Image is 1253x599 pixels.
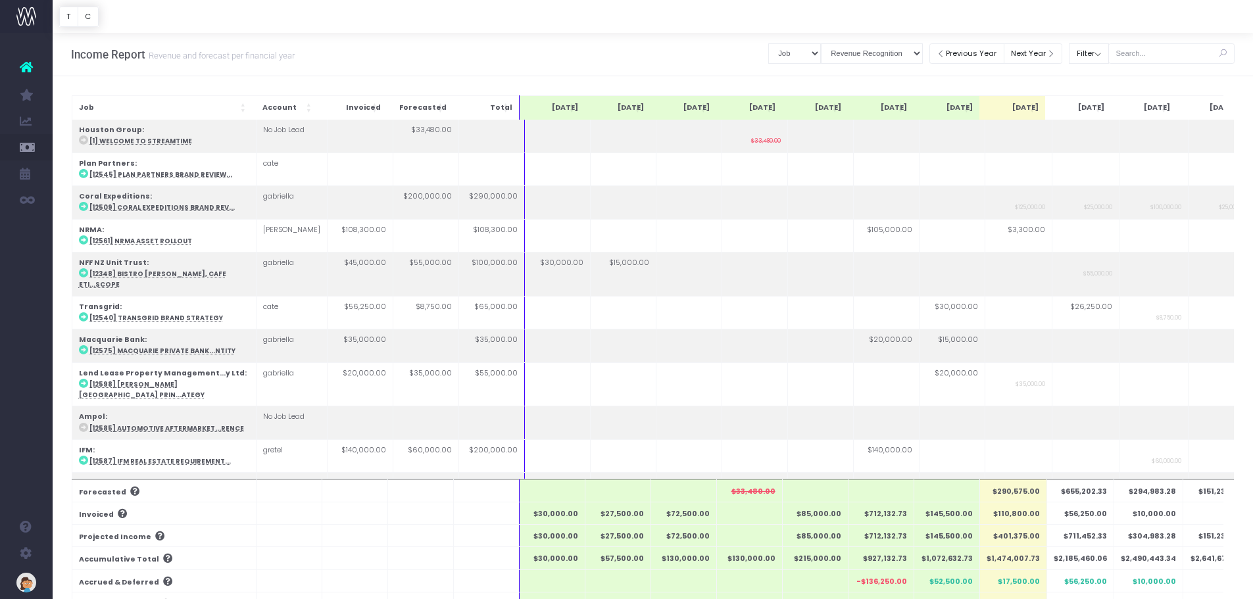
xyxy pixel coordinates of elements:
td: : [72,186,256,219]
th: $30,000.00 [519,525,585,547]
td: $8,750.00 [393,296,458,329]
th: $2,490,443.34 [1114,547,1183,569]
strong: Macquarie Bank [79,335,145,345]
td: $3,300.00 [985,219,1052,252]
abbr: [12598] Rozelle Bay Place Print Strategy [79,380,205,399]
span: Invoiced [346,103,381,113]
td: : [72,329,256,362]
td: : [72,439,256,472]
th: Invoiced: Activate to sort: Activate to sort [322,95,387,120]
h3: Income Report [71,48,295,61]
span: [DATE] [683,103,710,113]
th: Apr 25: Activate to sort: Activate to sort [716,95,782,120]
span: Invoiced [79,510,114,520]
td: : [72,153,256,185]
button: Filter [1069,43,1109,64]
strong: Plan Partners [79,158,135,168]
span: [DATE] [618,103,644,113]
td: $140,000.00 [853,439,919,472]
td: $108,300.00 [327,219,393,252]
th: $85,000.00 [782,525,848,547]
td: $200,000.00 [458,439,524,472]
span: [DATE] [1210,103,1236,113]
th: Forecasted: Activate to sort: Activate to sort [387,95,453,120]
abbr: [12561] NRMA Asset Rollout [89,237,192,245]
td: $45,000.00 [327,252,393,297]
td: $30,000.00 [919,296,985,329]
td: gabriella [256,362,327,406]
th: $10,000.00 [1114,502,1183,524]
td: $140,000.00 [327,439,393,472]
small: $25,000.00 [1219,201,1247,211]
td: $35,000.00 [327,329,393,362]
th: $33,480.00 [716,479,782,502]
th: Jun 25: Activate to sort: Activate to sort [848,95,914,120]
th: Mar 25: Activate to sort: Activate to sort [651,95,716,120]
span: $56,250.00 [1064,577,1107,587]
td: $17,500.00 [985,473,1052,506]
td: gabriella [256,186,327,219]
abbr: [1] Welcome to Streamtime [89,137,192,145]
td: : [72,120,256,153]
td: : [72,296,256,329]
td: gabriella [256,252,327,297]
small: $35,000.00 [1016,378,1045,388]
td: $108,300.00 [458,219,524,252]
td: $55,000.00 [393,252,458,297]
strong: Lend Lease Property Management...y Ltd [79,368,245,378]
span: Forecasted [79,487,126,498]
th: $151,233.89 [1183,525,1248,547]
th: $1,072,632.73 [914,547,979,569]
th: Jul 25: Activate to sort: Activate to sort [914,95,979,120]
span: [DATE] [1078,103,1104,113]
span: [DATE] [552,103,578,113]
td: $15,000.00 [919,329,985,362]
td: No Job Lead [256,120,327,153]
th: $130,000.00 [716,547,782,569]
span: [DATE] [815,103,841,113]
td: $20,000.00 [327,362,393,406]
th: $145,500.00 [914,525,979,547]
td: gabriella [256,329,327,362]
th: $151,233.89 [1183,479,1248,502]
td: $35,000.00 [458,329,524,362]
small: $8,750.00 [1156,312,1181,322]
td: [PERSON_NAME] [256,219,327,252]
th: Account: Activate to sort: Activate to sort [256,95,322,120]
td: $80,000.00 [327,473,393,506]
th: Nov 25: Activate to sort: Activate to sort [1177,95,1242,120]
strong: Transgrid [79,302,120,312]
abbr: [12509] Coral Expeditions Brand Review [89,203,235,212]
td: $105,000.00 [853,219,919,252]
th: $85,000.00 [782,502,848,524]
small: $60,000.00 [1152,455,1181,465]
th: Jan 25: Activate to sort: Activate to sort [519,95,585,120]
strong: Ampol [79,412,105,421]
abbr: [12575] Macquarie Private Bank Narrative, CVP and Identity [89,347,235,355]
button: Next Year [1004,43,1063,64]
th: $1,474,007.73 [979,547,1046,569]
td: $20,000.00 [853,329,919,362]
td: $35,000.00 [393,362,458,406]
small: $25,000.00 [1084,201,1112,211]
th: $72,500.00 [651,502,716,524]
th: $2,641,677.23 [1183,547,1248,569]
button: C [78,7,99,27]
strong: Transgrid [79,478,120,488]
span: Projected Income [79,532,151,542]
th: $215,000.00 [782,547,848,569]
span: Job [79,103,94,113]
th: $130,000.00 [651,547,716,569]
td: $30,000.00 [524,252,590,297]
span: $17,500.00 [998,577,1040,587]
abbr: [12545] Plan Partners Brand Review [89,170,232,179]
td: $55,000.00 [458,362,524,406]
td: $30,000.00 [1052,473,1119,506]
th: $27,500.00 [585,502,651,524]
th: $145,500.00 [914,502,979,524]
td: $100,000.00 [458,252,524,297]
th: $30,000.00 [519,502,585,524]
td: $22,500.00 [919,473,985,506]
td: $56,250.00 [327,296,393,329]
td: $26,250.00 [1052,296,1119,329]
